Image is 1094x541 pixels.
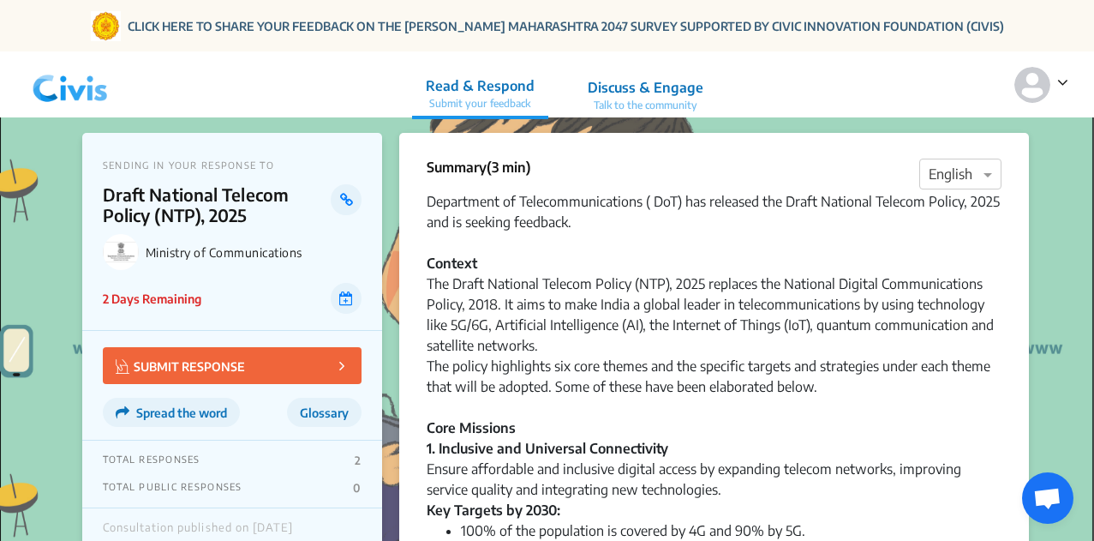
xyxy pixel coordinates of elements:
strong: 1. Inclusive and Universal Connectivity [427,440,668,457]
p: Ministry of Communications [146,245,362,260]
img: navlogo.png [26,59,115,111]
p: Talk to the community [588,98,703,113]
div: Department of Telecommunications ( DoT) has released the Draft National Telecom Policy, 2025 and ... [427,191,1001,232]
span: Glossary [300,406,349,420]
a: CLICK HERE TO SHARE YOUR FEEDBACK ON THE [PERSON_NAME] MAHARASHTRA 2047 SURVEY SUPPORTED BY CIVIC... [128,17,1004,35]
button: Spread the word [103,398,240,427]
p: Discuss & Engage [588,77,703,98]
li: 100% of the population is covered by 4G and 90% by 5G. [461,520,1001,541]
button: SUBMIT RESPONSE [103,347,362,384]
img: Gom Logo [91,11,121,41]
p: 2 Days Remaining [103,290,201,308]
img: Vector.jpg [116,359,129,374]
button: Glossary [287,398,362,427]
strong: Core Missions [427,419,516,436]
div: Ensure affordable and inclusive digital access by expanding telecom networks, improving service q... [427,459,1001,500]
span: Spread the word [136,406,227,420]
p: Summary [427,157,531,177]
p: SUBMIT RESPONSE [116,356,245,376]
div: The policy highlights six core themes and the specific targets and strategies under each theme th... [427,356,1001,397]
div: The Draft National Telecom Policy (NTP), 2025 replaces the National Digital Communications Policy... [427,274,1001,356]
strong: Key Targets by 2030: [427,502,560,519]
p: Draft National Telecom Policy (NTP), 2025 [103,184,332,225]
p: Read & Respond [426,75,535,96]
a: Open chat [1022,472,1073,524]
img: Ministry of Communications logo [103,234,139,270]
img: person-default.svg [1014,67,1050,103]
p: Submit your feedback [426,96,535,111]
span: (3 min) [487,159,531,176]
p: TOTAL RESPONSES [103,454,200,467]
p: 2 [355,454,361,467]
p: TOTAL PUBLIC RESPONSES [103,481,242,495]
strong: Context [427,255,477,272]
p: SENDING IN YOUR RESPONSE TO [103,159,362,171]
p: 0 [353,481,361,495]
